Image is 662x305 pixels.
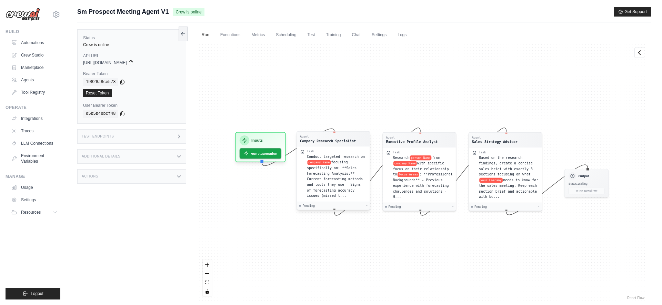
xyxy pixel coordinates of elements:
[300,139,356,143] div: Company Research Specialist
[307,155,365,159] span: Conduct targeted research on
[83,89,112,97] a: Reset Token
[366,204,368,207] div: -
[432,156,440,160] span: from
[240,148,281,159] button: Run Automation
[420,128,506,215] g: Edge from b7f75c6a65f4d540b09ff687db44f2b3 to 293ba34e98eeb7a11e8796661d10334c
[82,154,120,159] h3: Additional Details
[173,8,204,16] span: Crew is online
[272,28,300,42] a: Scheduling
[83,35,180,41] label: Status
[297,132,370,211] div: AgentCompany Research SpecialistTaskConduct targeted research oncompany Namefocusing specifically...
[393,156,409,160] span: Research
[627,296,644,300] a: React Flow attribution
[83,110,118,118] code: d5b5b4bbcf48
[21,210,41,215] span: Resources
[569,182,588,186] span: Status: Waiting
[6,105,60,110] div: Operate
[393,161,417,166] span: company Name
[479,178,538,199] span: needs to know for the sales meeting. Keep each section brief and actionable with bu...
[569,188,604,194] button: No Result Yet
[386,140,438,144] div: Executive Profile Analyst
[203,260,212,296] div: React Flow controls
[262,129,334,165] g: Edge from inputsNode to 6119723eb8d07c53b3f143c49722db84
[6,8,40,21] img: Logo
[216,28,245,42] a: Executions
[8,62,60,73] a: Marketplace
[8,194,60,205] a: Settings
[410,155,431,160] span: person Name
[8,37,60,48] a: Automations
[8,74,60,85] a: Agents
[472,135,518,139] div: Agent
[307,160,330,165] span: company Name
[474,205,487,209] span: Pending
[393,172,452,199] span: : **Professional Background:** - Previous experience with forecasting challenges and solutions - ...
[564,169,609,197] div: OutputStatus:WaitingNo Result Yet
[334,128,420,215] g: Edge from 6119723eb8d07c53b3f143c49722db84 to b7f75c6a65f4d540b09ff687db44f2b3
[479,155,539,200] div: Based on the research findings, create a concise sales brief with exactly 3 sections focusing on ...
[303,28,319,42] a: Test
[83,42,180,48] div: Crew is online
[8,50,60,61] a: Crew Studio
[393,28,411,42] a: Logs
[452,205,454,209] div: -
[472,140,518,144] div: Sales Strategy Advisor
[83,53,180,59] label: API URL
[6,29,60,34] div: Build
[203,287,212,296] button: toggle interactivity
[307,150,314,153] div: Task
[382,132,456,211] div: AgentExecutive Profile AnalystTaskResearchperson Namefromcompany Namewith specific focus on their...
[8,182,60,193] a: Usage
[393,151,400,154] div: Task
[203,260,212,269] button: zoom in
[578,174,589,179] h3: Output
[393,155,453,200] div: Research {person Name} from {company Name} with specific focus on their relationship to {focus Ar...
[469,132,542,211] div: AgentSales Strategy AdvisorTaskBased on the research findings, create a concise sales brief with ...
[388,205,401,209] span: Pending
[307,160,363,198] span: focusing specifically on: **Sales Forecasting Analysis:** - Current forecasting methods and tools...
[6,174,60,179] div: Manage
[368,28,391,42] a: Settings
[77,7,169,17] span: Sm Prospect Meeting Agent V1
[302,204,315,207] span: Pending
[203,269,212,278] button: zoom out
[614,7,651,17] button: Get Support
[82,174,98,179] h3: Actions
[248,28,269,42] a: Metrics
[479,151,486,154] div: Task
[8,125,60,136] a: Traces
[393,161,449,176] span: with specific focus on their relationship to
[235,132,286,162] div: InputsRun Automation
[203,278,212,287] button: fit view
[398,172,419,177] span: focus Areas
[31,291,43,296] span: Logout
[83,103,180,108] label: User Bearer Token
[8,87,60,98] a: Tool Registry
[83,78,118,86] code: 19828a8ce573
[198,28,213,42] a: Run
[83,60,127,65] span: [URL][DOMAIN_NAME]
[82,134,114,139] h3: Test Endpoints
[251,138,263,143] h3: Inputs
[479,178,502,183] span: your Company
[386,135,438,139] div: Agent
[506,165,588,215] g: Edge from 293ba34e98eeb7a11e8796661d10334c to outputNode
[8,113,60,124] a: Integrations
[628,272,662,305] iframe: Chat Widget
[8,138,60,149] a: LLM Connections
[300,134,356,138] div: Agent
[8,150,60,167] a: Environment Variables
[6,288,60,299] button: Logout
[8,207,60,218] button: Resources
[479,156,533,176] span: Based on the research findings, create a concise sales brief with exactly 3 sections focusing on ...
[307,154,367,199] div: Conduct targeted research on {company Name} focusing specifically on: **Sales Forecasting Analysi...
[322,28,345,42] a: Training
[83,71,180,77] label: Bearer Token
[348,28,365,42] a: Chat
[538,205,540,209] div: -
